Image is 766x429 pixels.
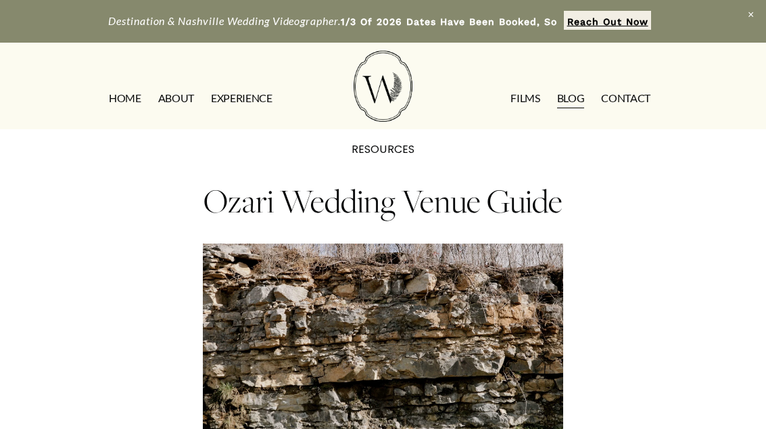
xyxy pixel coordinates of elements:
[564,11,651,30] a: Reach Out Now
[352,141,414,157] a: RESOURCES
[601,88,650,110] a: CONTACT
[158,88,194,110] a: ABOUT
[109,88,141,110] a: HOME
[354,51,412,122] img: Wild Fern Weddings
[510,88,540,110] a: FILMS
[557,88,585,110] a: Blog
[211,88,272,110] a: EXPERIENCE
[567,16,648,27] strong: Reach Out Now
[107,177,659,225] h1: Ozari Wedding Venue Guide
